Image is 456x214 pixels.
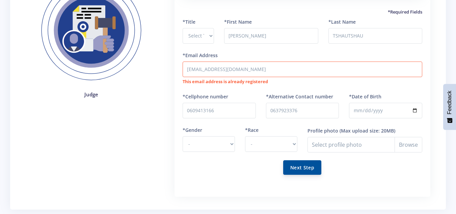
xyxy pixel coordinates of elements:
input: Number with no spaces [183,103,256,118]
span: Feedback [447,91,453,114]
h4: Judge [31,91,152,98]
label: *Title [183,18,195,25]
input: Alternative Number [266,103,339,118]
input: Email Address [183,62,422,77]
label: *Gender [183,126,202,134]
label: *First Name [224,18,252,25]
label: (Max upload size: 20MB) [340,127,395,134]
label: Profile photo [307,127,338,134]
strong: This email address is already registered [183,78,268,85]
label: *Race [245,126,259,134]
label: *Last Name [328,18,356,25]
label: *Cellphone number [183,93,228,100]
label: *Date of Birth [349,93,381,100]
label: *Alternative Contact number [266,93,333,100]
button: Feedback - Show survey [443,84,456,130]
label: *Email Address [183,52,218,59]
input: Last Name [328,28,422,44]
button: Next Step [283,160,321,175]
input: First Name [224,28,318,44]
h5: *Required Fields [183,9,422,16]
